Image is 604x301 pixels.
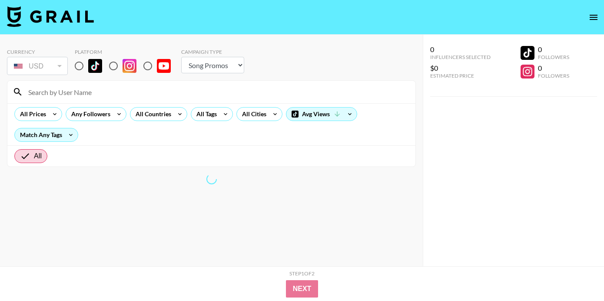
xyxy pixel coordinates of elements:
input: Search by User Name [23,85,410,99]
div: Campaign Type [181,49,244,55]
div: 0 [430,45,491,54]
div: All Countries [130,108,173,121]
img: TikTok [88,59,102,73]
div: Match Any Tags [15,128,78,141]
div: $0 [430,64,491,72]
div: Influencers Selected [430,54,491,60]
div: Estimated Price [430,72,491,79]
div: Followers [538,54,569,60]
button: Next [286,280,319,298]
div: All Tags [191,108,219,121]
div: All Prices [15,108,48,121]
div: 0 [538,45,569,54]
img: YouTube [157,59,171,73]
div: Platform [75,49,178,55]
div: Currency [7,49,68,55]
div: All Cities [237,108,268,121]
span: Refreshing lists, bookers, clients, countries, tags, cities, talent, talent... [206,174,217,184]
div: Step 1 of 2 [289,270,315,277]
div: Followers [538,72,569,79]
div: USD [9,59,66,74]
img: Grail Talent [7,6,94,27]
div: Currency is locked to USD [7,55,68,77]
div: Avg Views [286,108,357,121]
button: open drawer [585,9,602,26]
span: All [34,151,42,161]
div: Any Followers [66,108,112,121]
img: Instagram [123,59,136,73]
div: 0 [538,64,569,72]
